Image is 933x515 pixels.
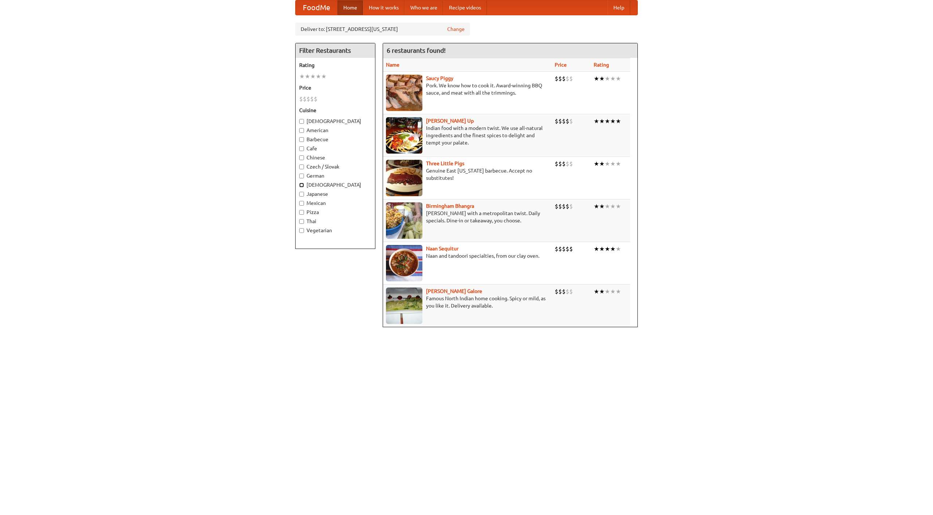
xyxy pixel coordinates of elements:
[305,72,310,80] li: ★
[387,47,446,54] ng-pluralize: 6 restaurants found!
[599,117,605,125] li: ★
[569,160,573,168] li: $
[566,245,569,253] li: $
[605,117,610,125] li: ★
[594,117,599,125] li: ★
[303,95,307,103] li: $
[386,245,422,281] img: naansequitur.jpg
[555,245,558,253] li: $
[610,160,616,168] li: ★
[299,137,304,142] input: Barbecue
[314,95,317,103] li: $
[299,163,371,170] label: Czech / Slovak
[299,228,304,233] input: Vegetarian
[566,288,569,296] li: $
[555,202,558,210] li: $
[299,172,371,179] label: German
[608,0,630,15] a: Help
[299,154,371,161] label: Chinese
[299,95,303,103] li: $
[299,199,371,207] label: Mexican
[447,25,465,33] a: Change
[299,192,304,197] input: Japanese
[299,107,371,114] h5: Cuisine
[386,62,399,68] a: Name
[299,118,371,125] label: [DEMOGRAPHIC_DATA]
[363,0,405,15] a: How it works
[562,160,566,168] li: $
[299,72,305,80] li: ★
[426,203,474,209] a: Birmingham Bhangra
[594,62,609,68] a: Rating
[616,75,621,83] li: ★
[426,118,474,124] a: [PERSON_NAME] Up
[299,209,371,216] label: Pizza
[386,167,549,182] p: Genuine East [US_STATE] barbecue. Accept no substitutes!
[299,165,304,169] input: Czech / Slovak
[299,218,371,225] label: Thai
[299,201,304,206] input: Mexican
[616,288,621,296] li: ★
[594,288,599,296] li: ★
[299,181,371,189] label: [DEMOGRAPHIC_DATA]
[569,245,573,253] li: $
[594,245,599,253] li: ★
[310,72,316,80] li: ★
[599,288,605,296] li: ★
[558,117,562,125] li: $
[299,128,304,133] input: American
[562,202,566,210] li: $
[386,160,422,196] img: littlepigs.jpg
[605,75,610,83] li: ★
[296,0,337,15] a: FoodMe
[599,160,605,168] li: ★
[605,202,610,210] li: ★
[562,288,566,296] li: $
[562,245,566,253] li: $
[610,117,616,125] li: ★
[558,75,562,83] li: $
[610,202,616,210] li: ★
[299,190,371,198] label: Japanese
[426,161,464,166] a: Three Little Pigs
[594,75,599,83] li: ★
[443,0,487,15] a: Recipe videos
[386,252,549,260] p: Naan and tandoori specialties, from our clay oven.
[555,75,558,83] li: $
[299,174,304,178] input: German
[610,75,616,83] li: ★
[299,155,304,160] input: Chinese
[316,72,321,80] li: ★
[555,160,558,168] li: $
[569,75,573,83] li: $
[594,202,599,210] li: ★
[321,72,327,80] li: ★
[386,202,422,239] img: bhangra.jpg
[426,288,482,294] b: [PERSON_NAME] Galore
[386,210,549,224] p: [PERSON_NAME] with a metropolitan twist. Daily specials. Dine-in or takeaway, you choose.
[386,75,422,111] img: saucy.jpg
[616,202,621,210] li: ★
[599,75,605,83] li: ★
[605,160,610,168] li: ★
[426,75,453,81] b: Saucy Piggy
[299,183,304,187] input: [DEMOGRAPHIC_DATA]
[610,245,616,253] li: ★
[299,210,304,215] input: Pizza
[299,127,371,134] label: American
[599,202,605,210] li: ★
[337,0,363,15] a: Home
[558,288,562,296] li: $
[569,288,573,296] li: $
[616,117,621,125] li: ★
[562,117,566,125] li: $
[605,245,610,253] li: ★
[566,160,569,168] li: $
[299,119,304,124] input: [DEMOGRAPHIC_DATA]
[562,75,566,83] li: $
[555,117,558,125] li: $
[566,75,569,83] li: $
[599,245,605,253] li: ★
[569,117,573,125] li: $
[307,95,310,103] li: $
